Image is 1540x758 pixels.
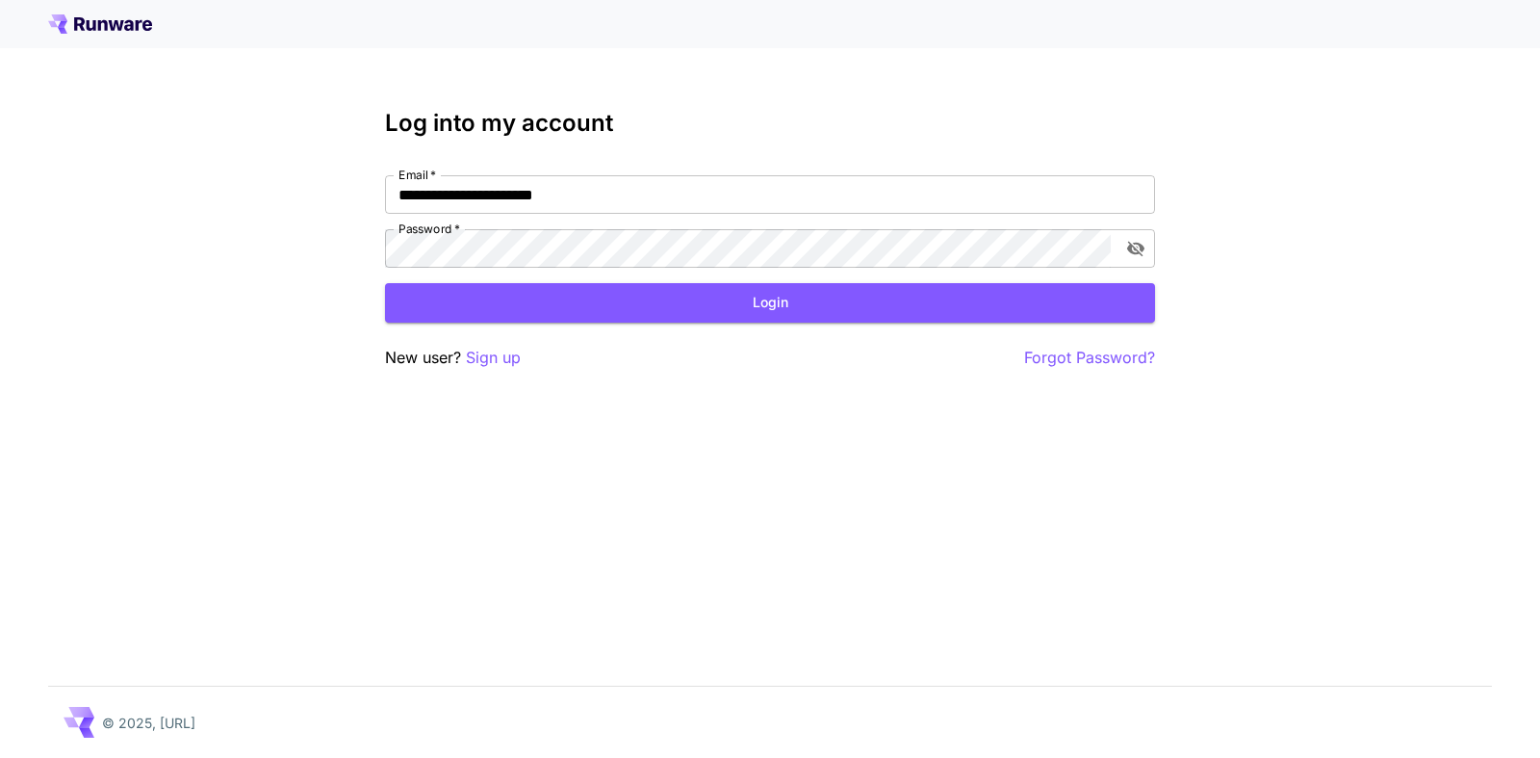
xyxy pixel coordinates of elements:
[1118,231,1153,266] button: toggle password visibility
[1024,346,1155,370] button: Forgot Password?
[102,713,195,733] p: © 2025, [URL]
[385,110,1155,137] h3: Log into my account
[466,346,521,370] button: Sign up
[385,346,521,370] p: New user?
[385,283,1155,323] button: Login
[398,167,436,183] label: Email
[398,221,460,237] label: Password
